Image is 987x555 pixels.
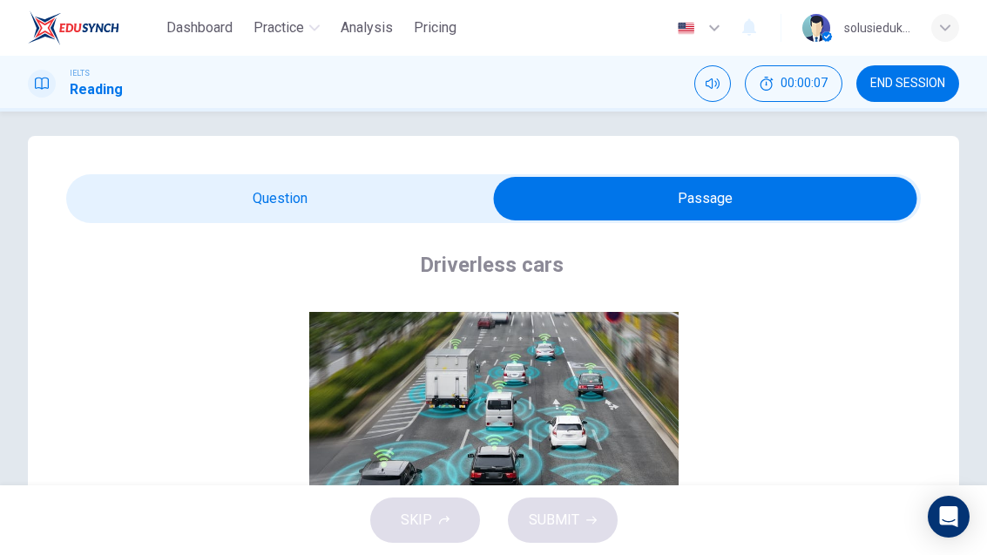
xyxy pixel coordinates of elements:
h1: Reading [70,79,123,100]
button: Practice [247,12,327,44]
button: Dashboard [159,12,240,44]
div: solusiedukasi-testprep1 [844,17,910,38]
a: EduSynch logo [28,10,159,45]
span: Pricing [414,17,456,38]
span: IELTS [70,67,90,79]
button: Pricing [407,12,463,44]
h4: Driverless cars [420,251,564,279]
img: en [675,22,697,35]
img: EduSynch logo [28,10,119,45]
div: Hide [745,65,842,102]
button: 00:00:07 [745,65,842,102]
div: Mute [694,65,731,102]
img: Profile picture [802,14,830,42]
span: 00:00:07 [781,77,828,91]
span: Practice [254,17,304,38]
span: Dashboard [166,17,233,38]
button: Analysis [334,12,400,44]
span: Analysis [341,17,393,38]
div: Open Intercom Messenger [928,496,970,538]
button: END SESSION [856,65,959,102]
span: END SESSION [870,77,945,91]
